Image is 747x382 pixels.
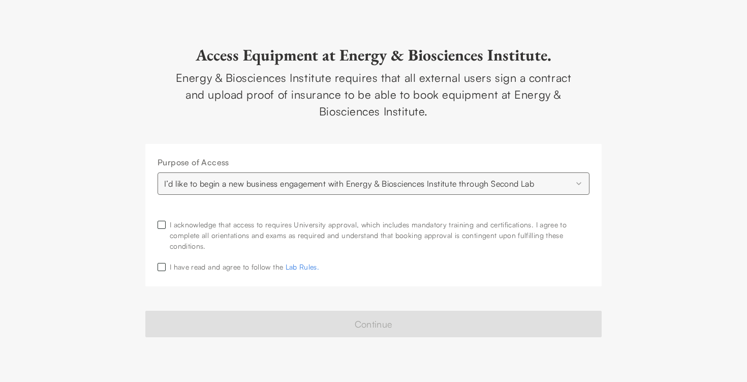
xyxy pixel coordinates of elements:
div: I have read and agree to follow the [170,261,319,272]
a: Lab Rules. [286,262,320,271]
div: I acknowledge that access to requires University approval, which includes mandatory training and ... [170,219,589,251]
div: Energy & Biosciences Institute requires that all external users sign a contract and upload proof ... [166,69,581,120]
span: Purpose of Access [158,157,229,167]
h2: Access Equipment at Energy & Biosciences Institute. [166,45,581,65]
button: Select purpose of access [158,172,589,195]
